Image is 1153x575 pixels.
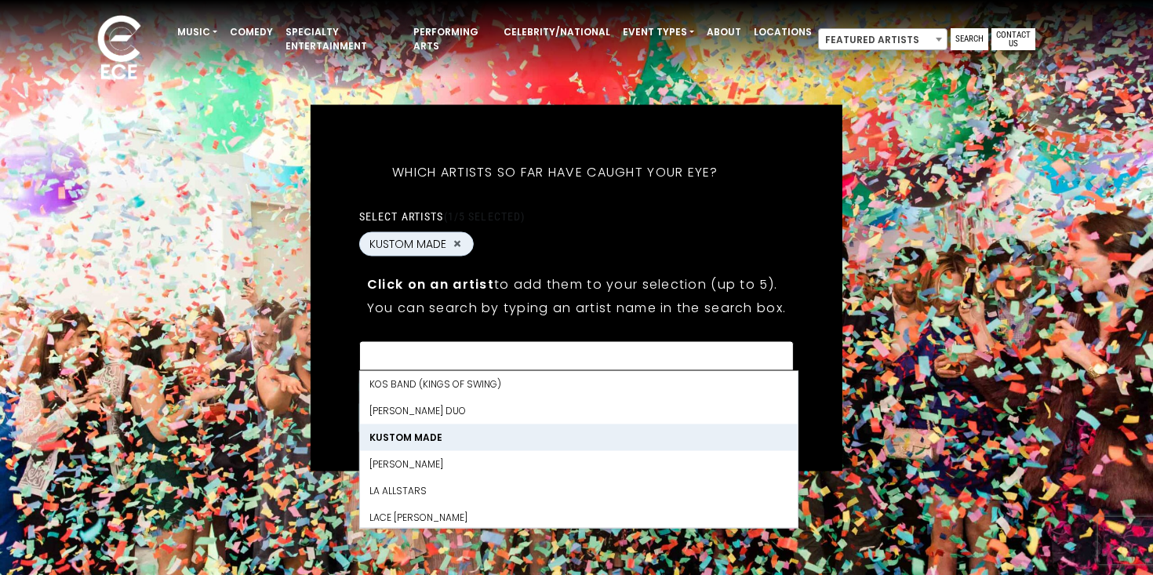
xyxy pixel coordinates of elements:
span: (1/5 selected) [444,209,526,222]
strong: Click on an artist [367,275,494,293]
p: You can search by typing an artist name in the search box. [367,297,786,317]
a: Locations [747,19,818,45]
a: Music [171,19,224,45]
img: ece_new_logo_whitev2-1.png [80,11,158,87]
li: KUSTOM MADE [360,424,798,450]
a: Contact Us [991,28,1035,50]
a: Specialty Entertainment [279,19,407,60]
li: [PERSON_NAME] Duo [360,397,798,424]
span: Featured Artists [818,28,947,50]
a: Celebrity/National [497,19,617,45]
button: Remove KUSTOM MADE [451,237,464,251]
a: Search [951,28,988,50]
li: LA AllStars [360,477,798,504]
li: [PERSON_NAME] [360,450,798,477]
span: Featured Artists [819,29,947,51]
li: KOS Band (Kings of Swing) [360,370,798,397]
a: Comedy [224,19,279,45]
a: Performing Arts [407,19,497,60]
h5: Which artists so far have caught your eye? [359,144,751,200]
p: to add them to your selection (up to 5). [367,274,786,293]
span: KUSTOM MADE [369,235,446,252]
a: Event Types [617,19,700,45]
a: About [700,19,747,45]
label: Select artists [359,209,525,223]
li: Lace [PERSON_NAME] [360,504,798,530]
textarea: Search [369,351,784,365]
